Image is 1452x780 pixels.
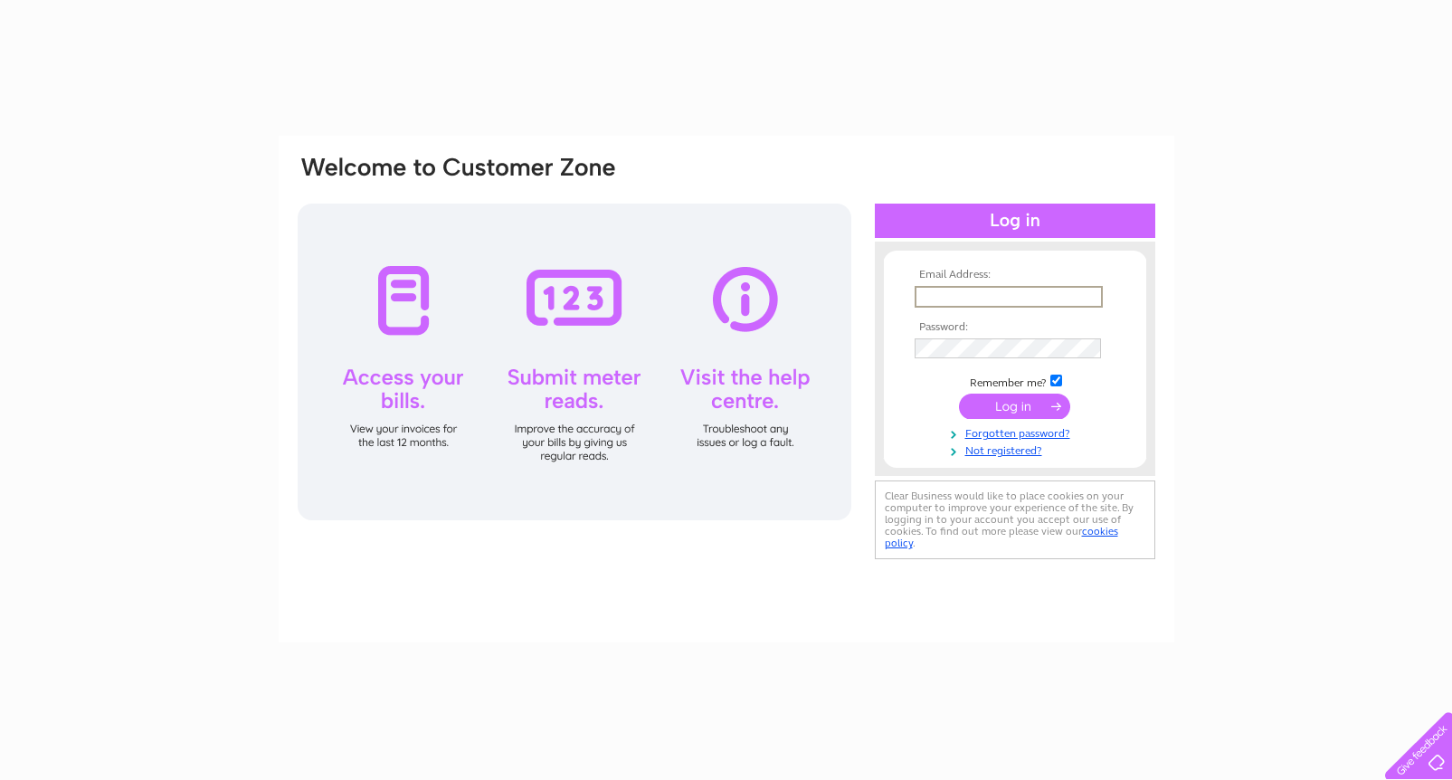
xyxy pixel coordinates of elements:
[910,269,1120,281] th: Email Address:
[959,394,1070,419] input: Submit
[915,423,1120,441] a: Forgotten password?
[875,480,1155,559] div: Clear Business would like to place cookies on your computer to improve your experience of the sit...
[885,525,1118,549] a: cookies policy
[910,372,1120,390] td: Remember me?
[915,441,1120,458] a: Not registered?
[910,321,1120,334] th: Password:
